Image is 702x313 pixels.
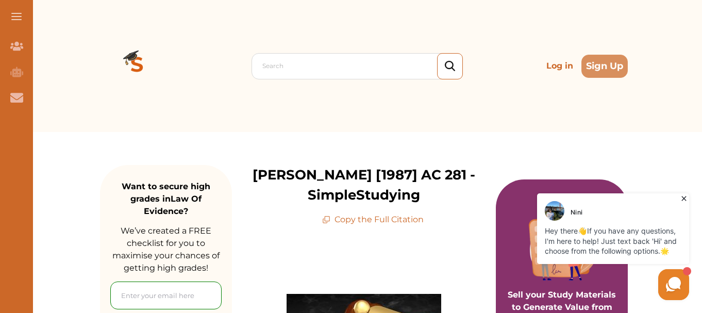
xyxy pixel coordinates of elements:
[542,56,577,76] p: Log in
[112,226,220,273] span: We’ve created a FREE checklist for you to maximise your chances of getting high grades!
[122,182,210,216] strong: Want to secure high grades in Law Of Evidence ?
[110,282,222,309] input: Enter your email here
[100,29,174,103] img: Logo
[445,61,455,72] img: search_icon
[322,213,424,226] p: Copy the Full Citation
[581,55,628,78] button: Sign Up
[455,191,692,303] iframe: HelpCrunch
[232,165,496,205] p: [PERSON_NAME] [1987] AC 281 - SimpleStudying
